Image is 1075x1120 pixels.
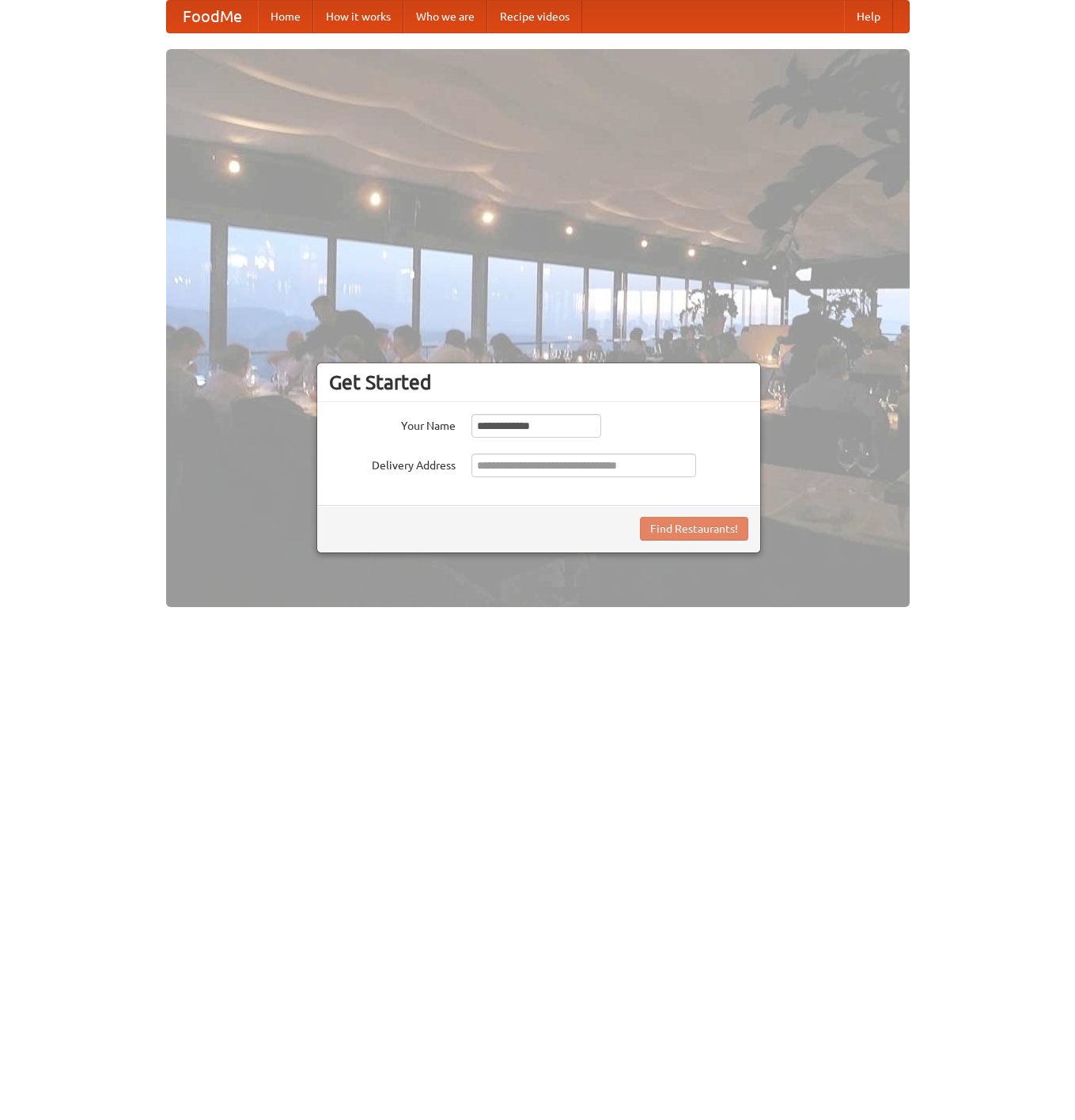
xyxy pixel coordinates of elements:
[258,1,313,32] a: Home
[313,1,403,32] a: How it works
[329,414,456,434] label: Your Name
[329,454,456,473] label: Delivery Address
[329,370,748,394] h3: Get Started
[403,1,487,32] a: Who we are
[844,1,893,32] a: Help
[640,517,748,541] button: Find Restaurants!
[167,1,258,32] a: FoodMe
[487,1,582,32] a: Recipe videos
